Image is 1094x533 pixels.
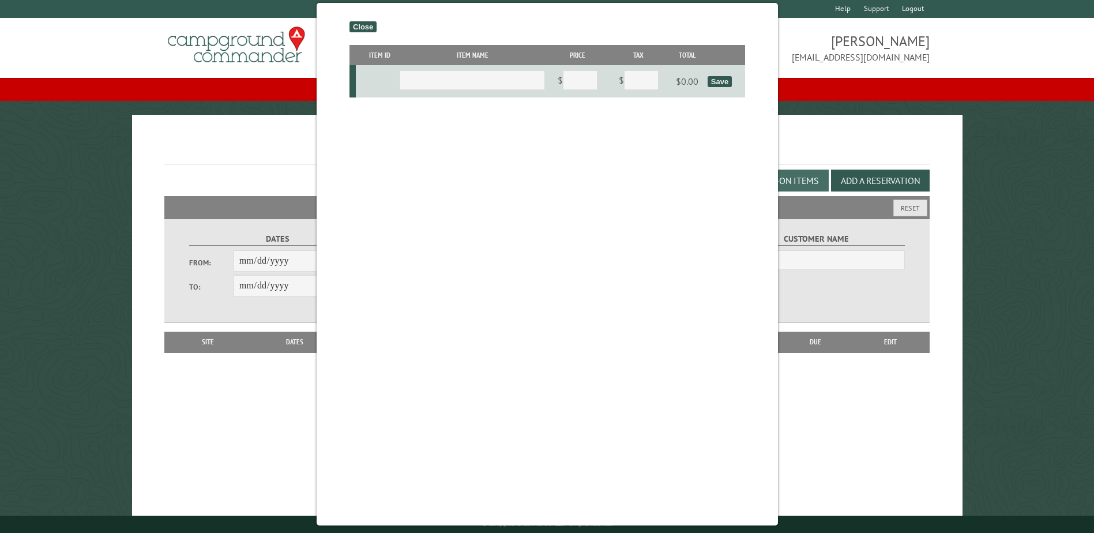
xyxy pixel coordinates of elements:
td: $ [547,65,608,97]
th: Site [170,332,245,352]
td: $ [608,65,669,97]
th: Due [779,332,852,352]
th: Item ID [362,45,398,65]
label: To: [189,281,233,292]
th: Edit [852,332,930,352]
div: Close [349,21,376,32]
td: $0.00 [669,65,706,97]
label: Dates [189,232,365,246]
button: Add a Reservation [831,170,930,192]
th: Tax [608,45,669,65]
button: Reset [893,200,927,216]
th: Dates [246,332,344,352]
label: From: [189,257,233,268]
button: Edit Add-on Items [730,170,829,192]
small: © Campground Commander LLC. All rights reserved. [482,520,612,528]
img: Campground Commander [164,22,309,67]
th: Item Name [398,45,547,65]
h2: Filters [164,196,929,218]
h1: Reservations [164,133,929,165]
th: Price [547,45,608,65]
label: Customer Name [728,232,904,246]
div: Save [707,76,731,87]
th: Total [669,45,706,65]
